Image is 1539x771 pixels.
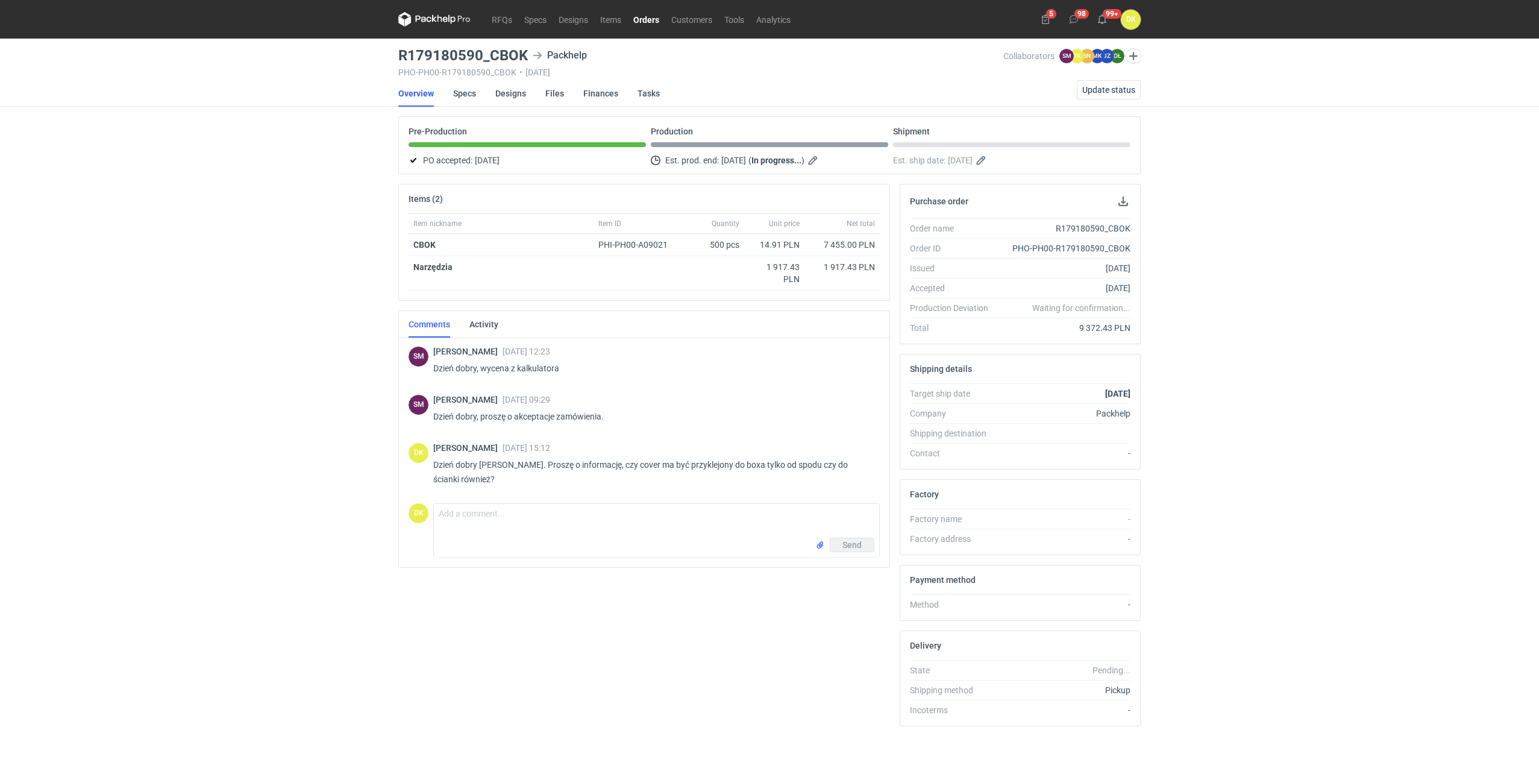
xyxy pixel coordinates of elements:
span: [PERSON_NAME] [433,443,503,453]
figcaption: SM [409,347,428,367]
div: Factory name [910,513,998,525]
div: Incoterms [910,704,998,716]
div: Issued [910,262,998,274]
p: Pre-Production [409,127,467,136]
div: 7 455.00 PLN [809,239,875,251]
a: Items [594,12,627,27]
a: Files [545,80,564,107]
strong: CBOK [413,240,436,250]
span: [DATE] [721,153,746,168]
svg: Packhelp Pro [398,12,471,27]
div: Total [910,322,998,334]
div: Target ship date [910,388,998,400]
button: Edit collaborators [1126,48,1141,64]
div: R179180590_CBOK [998,222,1130,234]
button: 99+ [1092,10,1112,29]
div: Company [910,408,998,420]
a: Tasks [638,80,660,107]
figcaption: SM [1059,49,1074,63]
div: - [998,533,1130,545]
a: Tools [718,12,750,27]
div: [DATE] [998,262,1130,274]
div: 14.91 PLN [749,239,800,251]
h2: Shipping details [910,364,972,374]
em: Waiting for confirmation... [1032,302,1130,314]
span: Send [842,541,862,549]
a: Overview [398,80,434,107]
button: 98 [1064,10,1083,29]
div: 1 917.43 PLN [749,261,800,285]
div: PHO-PH00-R179180590_CBOK [998,242,1130,254]
span: [DATE] 09:29 [503,395,550,404]
div: Dominika Kaczyńska [409,443,428,463]
div: Packhelp [533,48,587,63]
div: 500 pcs [684,234,744,256]
div: [DATE] [998,282,1130,294]
a: Specs [453,80,476,107]
a: RFQs [486,12,518,27]
em: ( [748,156,751,165]
a: Specs [518,12,553,27]
figcaption: OŁ [1110,49,1124,63]
div: Order ID [910,242,998,254]
p: Dzień dobry, proszę o akceptacje zamówienia. [433,409,870,424]
div: Method [910,599,998,611]
p: Dzień dobry [PERSON_NAME]. Proszę o informację, czy cover ma być przyklejony do boxa tylko od spo... [433,458,870,486]
button: Send [830,538,874,552]
button: Edit estimated shipping date [975,153,989,168]
div: Packhelp [998,408,1130,420]
span: Collaborators [1003,51,1055,61]
a: Designs [553,12,594,27]
span: [PERSON_NAME] [433,347,503,356]
div: Dominika Kaczyńska [1121,10,1141,30]
div: Accepted [910,282,998,294]
a: Analytics [750,12,797,27]
figcaption: DK [1121,10,1141,30]
div: Production Deviation [910,302,998,314]
div: Factory address [910,533,998,545]
h2: Items (2) [409,194,443,204]
p: Production [651,127,693,136]
div: PO accepted: [409,153,646,168]
button: 5 [1036,10,1055,29]
figcaption: BN [1080,49,1094,63]
h2: Payment method [910,575,976,585]
span: Item ID [598,219,621,228]
figcaption: DK [409,503,428,523]
div: Sebastian Markut [409,347,428,367]
span: • [519,68,522,77]
em: Pending... [1092,666,1130,675]
div: Shipping method [910,684,998,696]
div: Est. prod. end: [651,153,888,168]
button: Download PO [1116,194,1130,209]
div: 9 372.43 PLN [998,322,1130,334]
a: Designs [495,80,526,107]
div: - [998,513,1130,525]
span: Item nickname [413,219,462,228]
figcaption: SM [409,395,428,415]
a: Activity [469,311,498,338]
span: [DATE] [475,153,500,168]
div: Pickup [998,684,1130,696]
div: - [998,704,1130,716]
div: Est. ship date: [893,153,1130,168]
figcaption: DK [409,443,428,463]
h3: R179180590_CBOK [398,48,528,63]
div: State [910,664,998,676]
em: ) [801,156,804,165]
span: [DATE] 15:12 [503,443,550,453]
span: [DATE] 12:23 [503,347,550,356]
figcaption: MK [1090,49,1105,63]
h2: Factory [910,489,939,499]
a: Customers [665,12,718,27]
button: Edit estimated production end date [807,153,821,168]
div: Sebastian Markut [409,395,428,415]
a: Comments [409,311,450,338]
div: Order name [910,222,998,234]
span: Unit price [769,219,800,228]
a: Orders [627,12,665,27]
strong: [DATE] [1105,389,1130,398]
span: Quantity [712,219,739,228]
div: Contact [910,447,998,459]
div: Dominika Kaczyńska [409,503,428,523]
